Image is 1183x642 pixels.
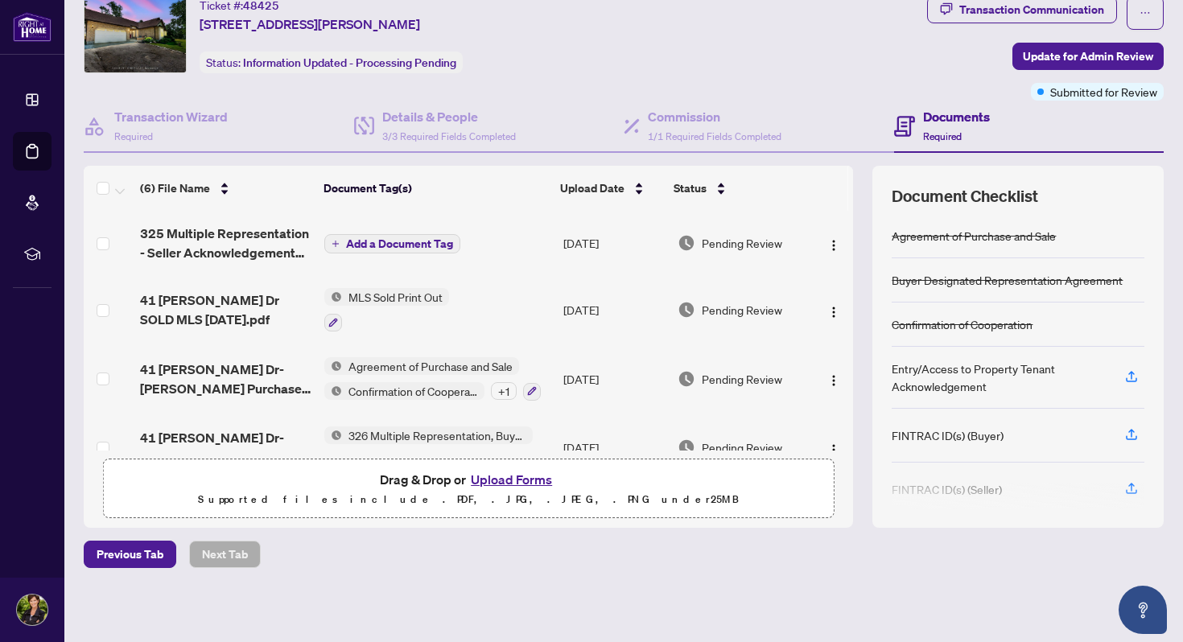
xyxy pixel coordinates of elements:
button: Logo [821,366,847,392]
p: Supported files include .PDF, .JPG, .JPEG, .PNG under 25 MB [113,490,823,509]
span: ellipsis [1140,7,1151,19]
h4: Commission [648,107,781,126]
div: + 1 [491,382,517,400]
span: 41 [PERSON_NAME] Dr SOLD MLS [DATE].pdf [140,290,311,329]
span: Drag & Drop orUpload FormsSupported files include .PDF, .JPG, .JPEG, .PNG under25MB [104,459,833,519]
div: Entry/Access to Property Tenant Acknowledgement [892,360,1106,395]
img: Status Icon [324,288,342,306]
div: Agreement of Purchase and Sale [892,227,1056,245]
button: Add a Document Tag [324,233,460,254]
span: Drag & Drop or [380,469,557,490]
button: Status IconMLS Sold Print Out [324,288,449,331]
button: Status Icon326 Multiple Representation, Buyer - Acknowledgement & Consent Disclosure [324,426,533,470]
h4: Details & People [382,107,516,126]
td: [DATE] [557,275,671,344]
span: Add a Document Tag [346,238,453,249]
img: Status Icon [324,426,342,444]
button: Logo [821,297,847,323]
div: FINTRAC ID(s) (Seller) [892,480,1002,498]
img: Logo [827,443,840,456]
span: Pending Review [702,438,782,456]
img: logo [13,12,52,42]
th: Status [667,166,809,211]
img: Document Status [678,438,695,456]
button: Next Tab [189,541,261,568]
span: 41 [PERSON_NAME] Dr-[PERSON_NAME] Purchase-Permission for Multiple Rep_[DATE] 09_47_53.pdf [140,428,311,467]
h4: Documents [923,107,990,126]
span: 1/1 Required Fields Completed [648,130,781,142]
button: Add a Document Tag [324,234,460,253]
span: Pending Review [702,370,782,388]
span: Confirmation of Cooperation [342,382,484,400]
td: [DATE] [557,211,671,275]
span: Information Updated - Processing Pending [243,56,456,70]
img: Document Status [678,234,695,252]
span: Status [674,179,707,197]
img: Profile Icon [17,595,47,625]
span: Required [923,130,962,142]
button: Open asap [1119,586,1167,634]
div: Buyer Designated Representation Agreement [892,271,1123,289]
span: Update for Admin Review [1023,43,1153,69]
img: Logo [827,239,840,252]
button: Logo [821,230,847,256]
span: Upload Date [560,179,624,197]
span: Previous Tab [97,541,163,567]
span: Submitted for Review [1050,83,1157,101]
span: (6) File Name [140,179,210,197]
span: [STREET_ADDRESS][PERSON_NAME] [200,14,420,34]
h4: Transaction Wizard [114,107,228,126]
div: FINTRAC ID(s) (Buyer) [892,426,1004,444]
button: Upload Forms [466,469,557,490]
td: [DATE] [557,414,671,483]
span: 41 [PERSON_NAME] Dr-[PERSON_NAME] Purchase-127_2025-08-13 09_48_00.pdf [140,360,311,398]
th: (6) File Name [134,166,317,211]
span: 325 Multiple Representation - Seller Acknowledgement Consent - PropTx-OREA_[DATE] 16_54_03.pdf [140,224,311,262]
td: [DATE] [557,344,671,414]
img: Logo [827,374,840,387]
span: 326 Multiple Representation, Buyer - Acknowledgement & Consent Disclosure [342,426,533,444]
img: Status Icon [324,382,342,400]
button: Logo [821,434,847,460]
span: Agreement of Purchase and Sale [342,357,519,375]
span: Pending Review [702,234,782,252]
img: Document Status [678,301,695,319]
span: Required [114,130,153,142]
span: MLS Sold Print Out [342,288,449,306]
span: Pending Review [702,301,782,319]
th: Document Tag(s) [317,166,554,211]
img: Document Status [678,370,695,388]
span: Document Checklist [892,185,1038,208]
span: 3/3 Required Fields Completed [382,130,516,142]
button: Previous Tab [84,541,176,568]
div: Confirmation of Cooperation [892,315,1033,333]
th: Upload Date [554,166,667,211]
div: Status: [200,51,463,73]
span: plus [332,240,340,248]
button: Update for Admin Review [1012,43,1164,70]
button: Status IconAgreement of Purchase and SaleStatus IconConfirmation of Cooperation+1 [324,357,541,401]
img: Logo [827,306,840,319]
img: Status Icon [324,357,342,375]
